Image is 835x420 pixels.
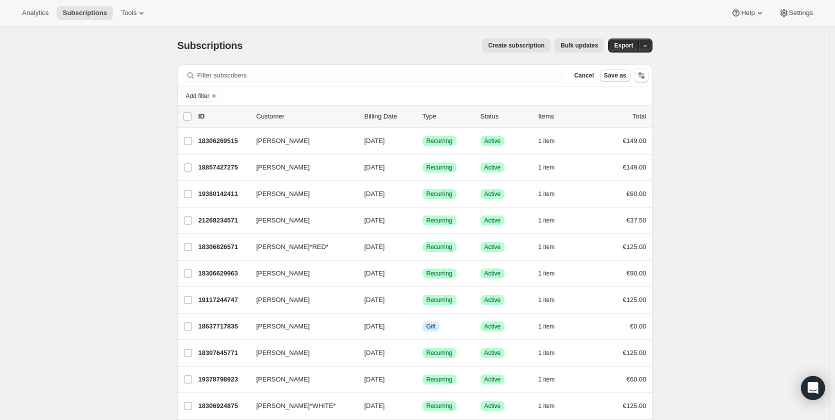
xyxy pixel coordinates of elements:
button: 1 item [538,160,566,174]
span: Analytics [22,9,48,17]
span: Gift [426,322,436,330]
button: [PERSON_NAME]*RED* [250,239,350,255]
span: Recurring [426,243,452,251]
div: 18306269515[PERSON_NAME][DATE]SuccessRecurringSuccessActive1 item€149.00 [198,134,646,148]
span: €149.00 [623,137,646,144]
span: €125.00 [623,402,646,409]
div: 18857427275[PERSON_NAME][DATE]SuccessRecurringSuccessActive1 item€149.00 [198,160,646,174]
p: Billing Date [364,111,414,121]
span: Active [484,243,501,251]
button: [PERSON_NAME] [250,186,350,202]
span: [PERSON_NAME] [256,162,310,172]
button: Save as [600,69,630,81]
button: Export [608,38,639,52]
button: Add filter [181,90,221,102]
span: [PERSON_NAME] [256,348,310,358]
button: [PERSON_NAME] [250,292,350,308]
span: Tools [121,9,136,17]
span: 1 item [538,190,555,198]
div: IDCustomerBilling DateTypeStatusItemsTotal [198,111,646,121]
span: [DATE] [364,163,385,171]
button: Tools [115,6,152,20]
span: [DATE] [364,216,385,224]
button: Bulk updates [554,38,604,52]
button: Help [725,6,770,20]
span: 1 item [538,243,555,251]
span: [PERSON_NAME] [256,136,310,146]
span: €0.00 [630,322,646,330]
button: 1 item [538,319,566,333]
div: 19117244747[PERSON_NAME][DATE]SuccessRecurringSuccessActive1 item€125.00 [198,293,646,307]
span: Active [484,137,501,145]
p: Customer [256,111,356,121]
div: 18306826571[PERSON_NAME]*RED*[DATE]SuccessRecurringSuccessActive1 item€125.00 [198,240,646,254]
p: 18857427275 [198,162,248,172]
span: Active [484,322,501,330]
input: Filter subscribers [197,68,564,82]
span: Recurring [426,190,452,198]
span: Recurring [426,163,452,171]
button: 1 item [538,134,566,148]
span: Active [484,190,501,198]
button: [PERSON_NAME] [250,159,350,175]
span: Create subscription [488,41,544,49]
p: 19117244747 [198,295,248,305]
div: 19380142411[PERSON_NAME][DATE]SuccessRecurringSuccessActive1 item€60.00 [198,187,646,201]
button: 1 item [538,372,566,386]
div: 19378798923[PERSON_NAME][DATE]SuccessRecurringSuccessActive1 item€60.00 [198,372,646,386]
span: Export [614,41,633,49]
button: 1 item [538,266,566,280]
span: [PERSON_NAME]*WHITE* [256,401,336,411]
span: Settings [789,9,813,17]
span: Save as [604,71,626,79]
div: Items [538,111,588,121]
span: 1 item [538,137,555,145]
span: Recurring [426,402,452,410]
span: Add filter [186,92,209,100]
span: 1 item [538,322,555,330]
span: €60.00 [626,375,646,383]
button: Settings [773,6,819,20]
div: Open Intercom Messenger [801,376,825,400]
button: Analytics [16,6,54,20]
p: Status [480,111,530,121]
span: €125.00 [623,349,646,356]
span: Active [484,349,501,357]
span: Help [741,9,754,17]
span: [DATE] [364,349,385,356]
span: €125.00 [623,243,646,250]
span: Active [484,216,501,224]
div: Type [422,111,472,121]
p: 18306826571 [198,242,248,252]
span: 1 item [538,163,555,171]
span: [DATE] [364,375,385,383]
span: 1 item [538,402,555,410]
p: 18637717835 [198,321,248,331]
p: ID [198,111,248,121]
span: Active [484,163,501,171]
p: 18307645771 [198,348,248,358]
button: [PERSON_NAME]*WHITE* [250,398,350,414]
button: Cancel [570,69,597,81]
span: [PERSON_NAME] [256,268,310,278]
span: Cancel [574,71,593,79]
p: 18306924875 [198,401,248,411]
span: €37.50 [626,216,646,224]
span: [PERSON_NAME] [256,189,310,199]
span: Active [484,296,501,304]
div: 18306629963[PERSON_NAME][DATE]SuccessRecurringSuccessActive1 item€90.00 [198,266,646,280]
span: Active [484,269,501,277]
button: 1 item [538,213,566,227]
div: 18306924875[PERSON_NAME]*WHITE*[DATE]SuccessRecurringSuccessActive1 item€125.00 [198,399,646,413]
span: Recurring [426,349,452,357]
span: [DATE] [364,137,385,144]
span: [DATE] [364,296,385,303]
span: Bulk updates [560,41,598,49]
span: 1 item [538,296,555,304]
span: Subscriptions [177,40,243,51]
button: Subscriptions [56,6,113,20]
p: 18306629963 [198,268,248,278]
div: 18637717835[PERSON_NAME][DATE]InfoGiftSuccessActive1 item€0.00 [198,319,646,333]
button: 1 item [538,399,566,413]
span: [PERSON_NAME] [256,321,310,331]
